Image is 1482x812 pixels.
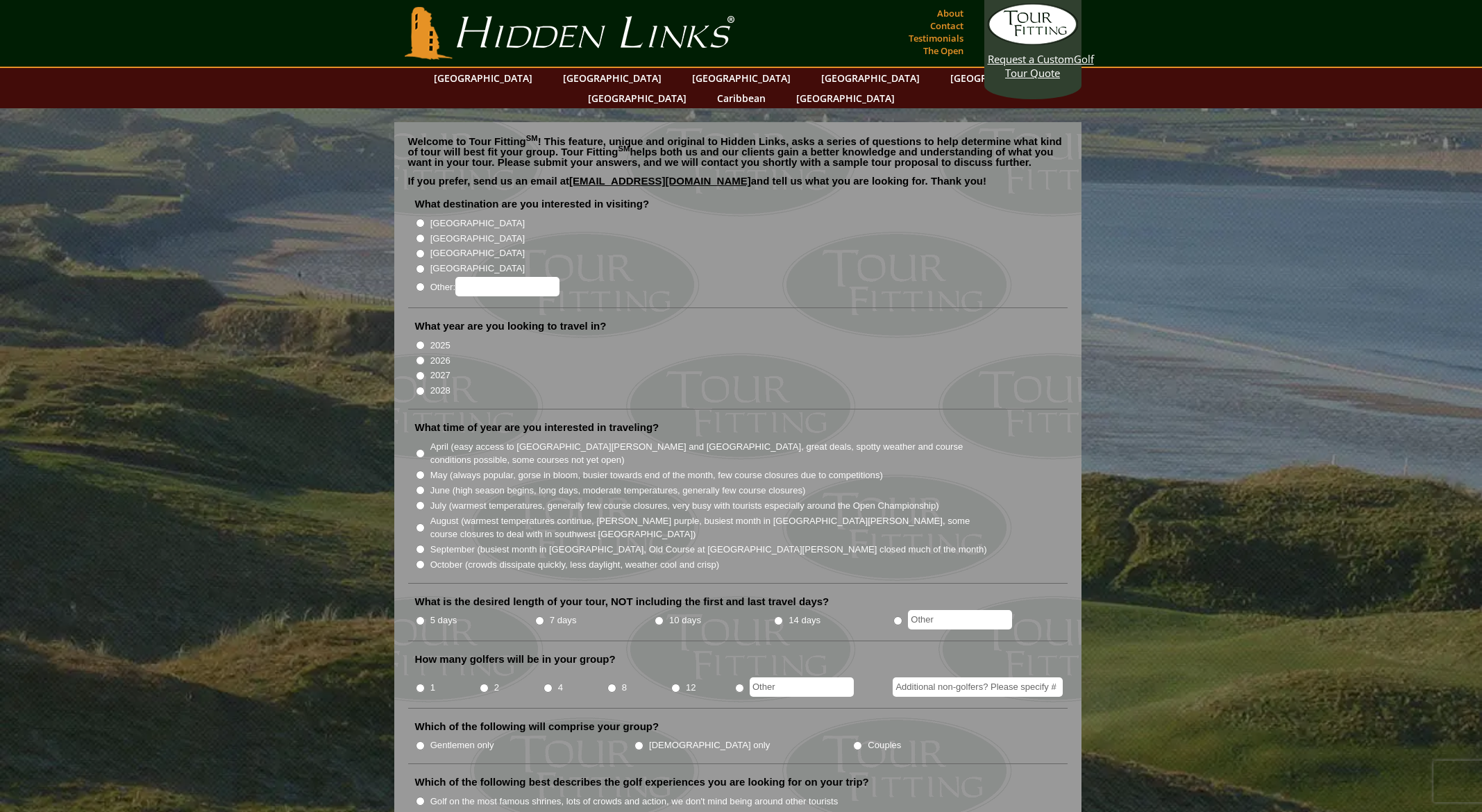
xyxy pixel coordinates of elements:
[868,738,901,752] label: Couples
[415,720,659,734] label: Which of the following will comprise your group?
[430,246,525,260] label: [GEOGRAPHIC_DATA]
[685,68,798,88] a: [GEOGRAPHIC_DATA]
[569,175,751,187] a: [EMAIL_ADDRESS][DOMAIN_NAME]
[415,652,616,666] label: How many golfers will be in your group?
[430,369,451,382] label: 2027
[430,738,494,752] label: Gentlemen only
[430,384,451,398] label: 2028
[415,319,607,333] label: What year are you looking to travel in?
[415,595,830,609] label: What is the desired length of your tour, NOT including the first and last travel days?
[430,614,457,627] label: 5 days
[622,681,627,695] label: 8
[408,136,1068,167] p: Welcome to Tour Fitting ! This feature, unique and original to Hidden Links, asks a series of que...
[558,681,563,695] label: 4
[686,681,696,695] label: 12
[430,484,806,498] label: June (high season begins, long days, moderate temperatures, generally few course closures)
[430,440,988,467] label: April (easy access to [GEOGRAPHIC_DATA][PERSON_NAME] and [GEOGRAPHIC_DATA], great deals, spotty w...
[430,262,525,276] label: [GEOGRAPHIC_DATA]
[430,217,525,230] label: [GEOGRAPHIC_DATA]
[920,41,967,60] a: The Open
[430,277,559,296] label: Other:
[430,499,939,513] label: July (warmest temperatures, generally few course closures, very busy with tourists especially aro...
[669,614,701,627] label: 10 days
[814,68,927,88] a: [GEOGRAPHIC_DATA]
[988,3,1078,80] a: Request a CustomGolf Tour Quote
[430,543,987,557] label: September (busiest month in [GEOGRAPHIC_DATA], Old Course at [GEOGRAPHIC_DATA][PERSON_NAME] close...
[893,677,1063,697] input: Additional non-golfers? Please specify #
[789,88,902,108] a: [GEOGRAPHIC_DATA]
[430,468,883,482] label: May (always popular, gorse in bloom, busier towards end of the month, few course closures due to ...
[905,28,967,48] a: Testimonials
[649,738,770,752] label: [DEMOGRAPHIC_DATA] only
[430,339,451,353] label: 2025
[430,232,525,246] label: [GEOGRAPHIC_DATA]
[943,68,1056,88] a: [GEOGRAPHIC_DATA]
[430,514,988,541] label: August (warmest temperatures continue, [PERSON_NAME] purple, busiest month in [GEOGRAPHIC_DATA][P...
[750,677,854,697] input: Other
[988,52,1074,66] span: Request a Custom
[556,68,668,88] a: [GEOGRAPHIC_DATA]
[581,88,693,108] a: [GEOGRAPHIC_DATA]
[427,68,539,88] a: [GEOGRAPHIC_DATA]
[618,144,630,153] sup: SM
[408,176,1068,196] p: If you prefer, send us an email at and tell us what you are looking for. Thank you!
[415,197,650,211] label: What destination are you interested in visiting?
[430,681,435,695] label: 1
[415,775,869,789] label: Which of the following best describes the golf experiences you are looking for on your trip?
[455,277,559,296] input: Other:
[934,3,967,23] a: About
[550,614,577,627] label: 7 days
[526,134,538,142] sup: SM
[415,421,659,434] label: What time of year are you interested in traveling?
[494,681,499,695] label: 2
[789,614,820,627] label: 14 days
[710,88,773,108] a: Caribbean
[430,354,451,368] label: 2026
[908,610,1012,629] input: Other
[430,795,839,809] label: Golf on the most famous shrines, lots of crowds and action, we don't mind being around other tour...
[927,16,967,35] a: Contact
[430,558,720,572] label: October (crowds dissipate quickly, less daylight, weather cool and crisp)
